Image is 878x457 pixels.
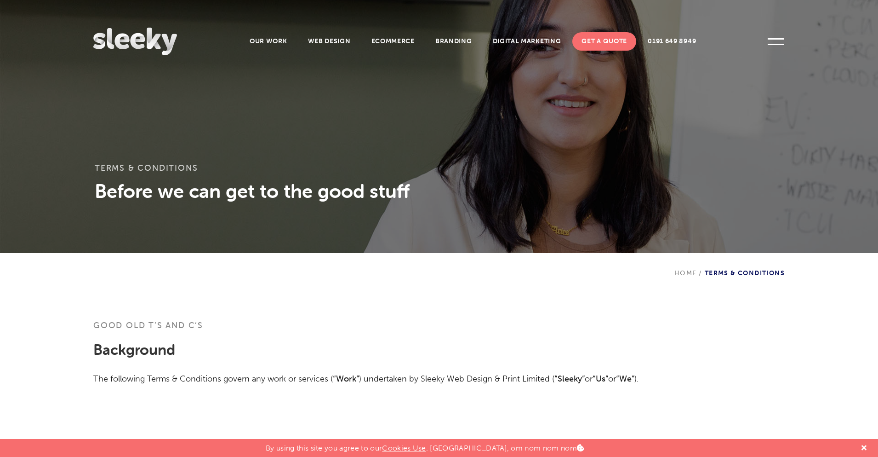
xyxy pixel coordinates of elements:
a: Branding [426,32,481,51]
strong: “Sleeky” [554,374,585,384]
strong: “Us” [593,374,608,384]
h3: Before we can get to the good stuff [95,179,783,202]
a: Our Work [240,32,296,51]
h2: 1. Contract [176,384,702,457]
a: Get A Quote [572,32,636,51]
a: Web Design [299,32,360,51]
img: Sleeky Web Design Newcastle [93,28,177,55]
p: The following Terms & Conditions govern any work or services ( ) undertaken by Sleeky Web Design ... [93,373,785,384]
h1: Terms & Conditions [95,163,783,179]
h3: Good old T’s and C’s [93,320,785,338]
a: Home [674,269,697,277]
span: / [696,269,704,277]
p: By using this site you agree to our . [GEOGRAPHIC_DATA], om nom nom nom [266,439,584,452]
a: 0191 649 8949 [639,32,705,51]
div: Terms & Conditions [674,253,785,277]
h2: Background [93,338,785,373]
strong: “Work” [333,374,359,384]
a: Digital Marketing [484,32,570,51]
strong: “We” [616,374,634,384]
a: Cookies Use [382,444,426,452]
a: Ecommerce [362,32,424,51]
